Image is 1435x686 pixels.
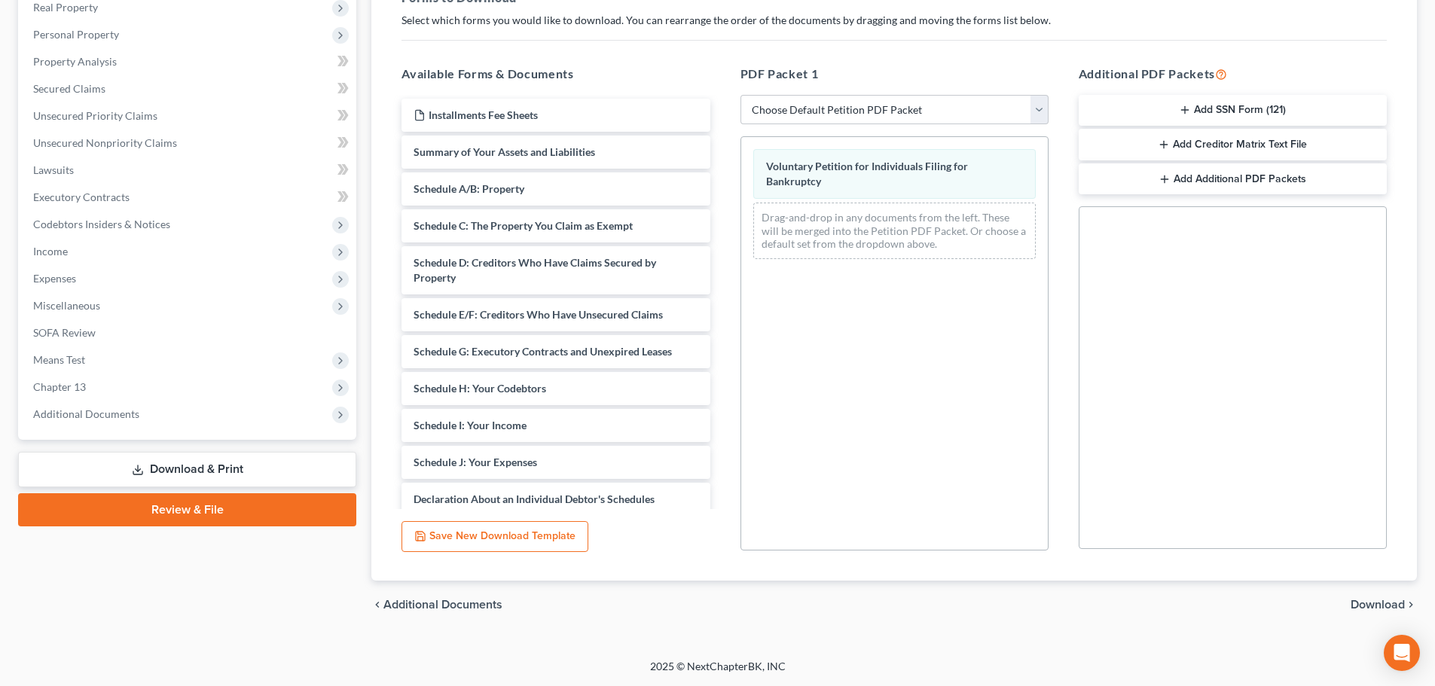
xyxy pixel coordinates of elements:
span: Installments Fee Sheets [429,108,538,121]
span: Voluntary Petition for Individuals Filing for Bankruptcy [766,160,968,188]
span: SOFA Review [33,326,96,339]
span: Schedule E/F: Creditors Who Have Unsecured Claims [414,308,663,321]
a: Property Analysis [21,48,356,75]
span: Unsecured Nonpriority Claims [33,136,177,149]
span: Expenses [33,272,76,285]
div: Drag-and-drop in any documents from the left. These will be merged into the Petition PDF Packet. ... [753,203,1036,259]
p: Select which forms you would like to download. You can rearrange the order of the documents by dr... [401,13,1387,28]
span: Personal Property [33,28,119,41]
button: Download chevron_right [1351,599,1417,611]
span: Means Test [33,353,85,366]
span: Unsecured Priority Claims [33,109,157,122]
h5: Available Forms & Documents [401,65,710,83]
button: Add Creditor Matrix Text File [1079,129,1387,160]
span: Additional Documents [383,599,502,611]
span: Schedule A/B: Property [414,182,524,195]
button: Save New Download Template [401,521,588,553]
span: Secured Claims [33,82,105,95]
a: Review & File [18,493,356,526]
span: Codebtors Insiders & Notices [33,218,170,230]
a: Executory Contracts [21,184,356,211]
div: 2025 © NextChapterBK, INC [289,659,1147,686]
a: Lawsuits [21,157,356,184]
a: Unsecured Nonpriority Claims [21,130,356,157]
span: Additional Documents [33,407,139,420]
span: Schedule G: Executory Contracts and Unexpired Leases [414,345,672,358]
span: Download [1351,599,1405,611]
span: Schedule H: Your Codebtors [414,382,546,395]
a: chevron_left Additional Documents [371,599,502,611]
div: Open Intercom Messenger [1384,635,1420,671]
span: Executory Contracts [33,191,130,203]
a: SOFA Review [21,319,356,346]
span: Declaration About an Individual Debtor's Schedules [414,492,655,505]
span: Summary of Your Assets and Liabilities [414,145,595,158]
span: Income [33,245,68,258]
span: Chapter 13 [33,380,86,393]
span: Property Analysis [33,55,117,68]
a: Secured Claims [21,75,356,102]
span: Miscellaneous [33,299,100,312]
span: Schedule J: Your Expenses [414,456,537,468]
i: chevron_right [1405,599,1417,611]
h5: Additional PDF Packets [1079,65,1387,83]
a: Unsecured Priority Claims [21,102,356,130]
h5: PDF Packet 1 [740,65,1049,83]
span: Real Property [33,1,98,14]
span: Lawsuits [33,163,74,176]
i: chevron_left [371,599,383,611]
button: Add SSN Form (121) [1079,95,1387,127]
a: Download & Print [18,452,356,487]
span: Schedule C: The Property You Claim as Exempt [414,219,633,232]
button: Add Additional PDF Packets [1079,163,1387,195]
span: Schedule D: Creditors Who Have Claims Secured by Property [414,256,656,284]
span: Schedule I: Your Income [414,419,527,431]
